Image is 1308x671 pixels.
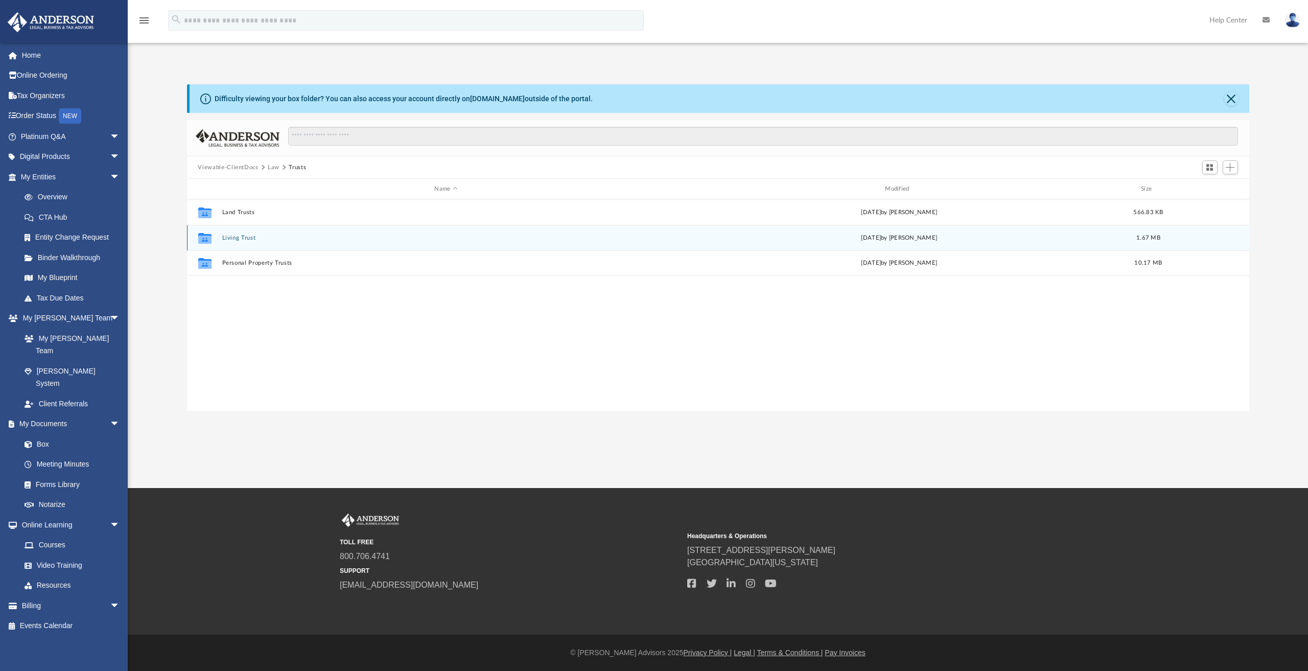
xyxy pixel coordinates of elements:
a: 800.706.4741 [340,552,390,561]
a: Overview [14,187,135,207]
span: arrow_drop_down [110,126,130,147]
div: [DATE] by [PERSON_NAME] [675,234,1124,243]
a: Billingarrow_drop_down [7,595,135,616]
a: Resources [14,575,130,596]
a: Box [14,434,125,454]
small: TOLL FREE [340,538,680,547]
a: Online Ordering [7,65,135,86]
a: [DOMAIN_NAME] [470,95,525,103]
a: Tax Organizers [7,85,135,106]
img: Anderson Advisors Platinum Portal [340,514,401,527]
button: Close [1224,91,1239,106]
a: [PERSON_NAME] System [14,361,130,394]
div: [DATE] by [PERSON_NAME] [675,259,1124,268]
div: Modified [674,184,1123,194]
a: My [PERSON_NAME] Teamarrow_drop_down [7,308,130,329]
span: arrow_drop_down [110,308,130,329]
div: [DATE] by [PERSON_NAME] [675,208,1124,217]
button: Switch to Grid View [1202,160,1218,175]
span: arrow_drop_down [110,595,130,616]
div: © [PERSON_NAME] Advisors 2025 [128,647,1308,658]
a: Pay Invoices [825,649,865,657]
a: menu [138,19,150,27]
button: Trusts [289,163,306,172]
span: arrow_drop_down [110,414,130,435]
input: Search files and folders [288,127,1237,146]
div: Size [1128,184,1169,194]
a: Video Training [14,555,125,575]
a: My [PERSON_NAME] Team [14,328,125,361]
span: arrow_drop_down [110,167,130,188]
i: search [171,14,182,25]
a: [STREET_ADDRESS][PERSON_NAME] [687,546,835,554]
a: Tax Due Dates [14,288,135,308]
a: My Blueprint [14,268,130,288]
small: SUPPORT [340,566,680,575]
a: CTA Hub [14,207,135,227]
div: Difficulty viewing your box folder? You can also access your account directly on outside of the p... [215,94,593,104]
a: Online Learningarrow_drop_down [7,515,130,535]
button: Add [1223,160,1238,175]
a: [GEOGRAPHIC_DATA][US_STATE] [687,558,818,567]
img: Anderson Advisors Platinum Portal [5,12,97,32]
small: Headquarters & Operations [687,531,1027,541]
button: Personal Property Trusts [222,260,670,266]
a: Forms Library [14,474,125,495]
a: Entity Change Request [14,227,135,248]
a: Terms & Conditions | [757,649,823,657]
span: arrow_drop_down [110,147,130,168]
a: Notarize [14,495,130,515]
button: Law [268,163,279,172]
a: Digital Productsarrow_drop_down [7,147,135,167]
a: Courses [14,535,130,556]
div: grid [187,199,1249,411]
span: arrow_drop_down [110,515,130,536]
a: Meeting Minutes [14,454,130,475]
a: [EMAIL_ADDRESS][DOMAIN_NAME] [340,581,478,589]
a: Order StatusNEW [7,106,135,127]
div: NEW [59,108,81,124]
a: Legal | [734,649,755,657]
a: Binder Walkthrough [14,247,135,268]
div: Name [221,184,670,194]
a: Client Referrals [14,394,130,414]
img: User Pic [1285,13,1300,28]
a: My Documentsarrow_drop_down [7,414,130,434]
a: My Entitiesarrow_drop_down [7,167,135,187]
div: id [1173,184,1245,194]
span: 10.17 MB [1134,260,1162,266]
button: Land Trusts [222,209,670,216]
a: Home [7,45,135,65]
span: 1.67 MB [1136,235,1160,241]
button: Living Trust [222,235,670,241]
span: 566.83 KB [1133,210,1163,215]
div: id [191,184,217,194]
a: Privacy Policy | [684,649,732,657]
i: menu [138,14,150,27]
a: Events Calendar [7,616,135,636]
a: Platinum Q&Aarrow_drop_down [7,126,135,147]
button: Viewable-ClientDocs [198,163,258,172]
